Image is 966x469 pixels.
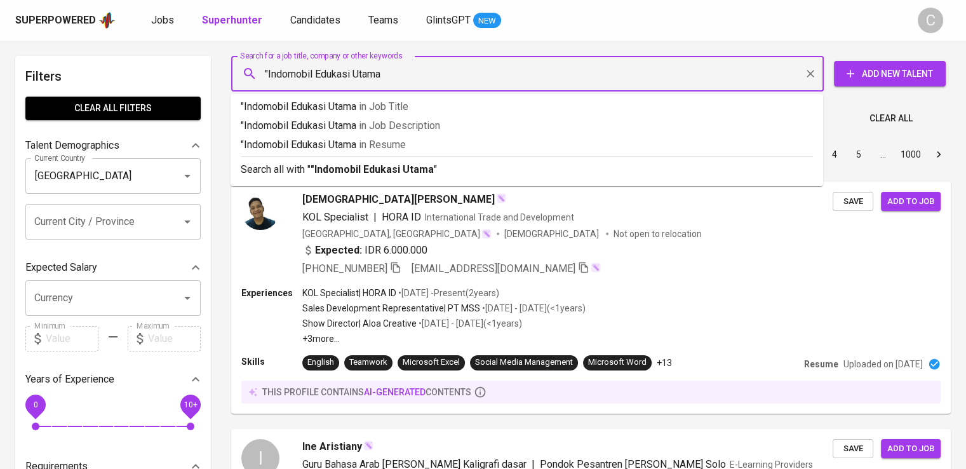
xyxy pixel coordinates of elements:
[833,439,873,459] button: Save
[417,317,522,330] p: • [DATE] - [DATE] ( <1 years )
[302,211,368,223] span: KOL Specialist
[25,66,201,86] h6: Filters
[412,262,575,275] span: [EMAIL_ADDRESS][DOMAIN_NAME]
[302,243,427,258] div: IDR 6.000.000
[364,387,426,397] span: AI-generated
[887,442,934,456] span: Add to job
[25,367,201,392] div: Years of Experience
[834,61,946,86] button: Add New Talent
[881,439,941,459] button: Add to job
[25,372,114,387] p: Years of Experience
[25,260,97,275] p: Expected Salary
[302,439,362,454] span: Ine Aristiany
[231,182,951,414] a: [DEMOGRAPHIC_DATA][PERSON_NAME]KOL Specialist|HORA IDInternational Trade and Development[GEOGRAPH...
[202,14,262,26] b: Superhunter
[241,162,813,177] p: Search all with " "
[202,13,265,29] a: Superhunter
[496,193,506,203] img: magic_wand.svg
[262,386,471,398] p: this profile contains contents
[151,14,174,26] span: Jobs
[481,229,492,239] img: magic_wand.svg
[25,255,201,280] div: Expected Salary
[368,14,398,26] span: Teams
[178,167,196,185] button: Open
[241,137,813,153] p: "Indomobil Edukasi Utama
[873,148,893,161] div: …
[897,144,925,165] button: Go to page 1000
[881,192,941,212] button: Add to job
[302,228,492,240] div: [GEOGRAPHIC_DATA], [GEOGRAPHIC_DATA]
[241,99,813,114] p: "Indomobil Edukasi Utama
[929,144,949,165] button: Go to next page
[844,66,936,82] span: Add New Talent
[426,13,501,29] a: GlintsGPT NEW
[25,133,201,158] div: Talent Demographics
[184,400,197,409] span: 10+
[148,326,201,351] input: Value
[359,100,408,112] span: in Job Title
[15,11,116,30] a: Superpoweredapp logo
[373,210,377,225] span: |
[15,13,96,28] div: Superpowered
[480,302,586,315] p: • [DATE] - [DATE] ( <1 years )
[315,243,362,258] b: Expected:
[849,144,869,165] button: Go to page 5
[25,97,201,120] button: Clear All filters
[302,287,396,299] p: KOL Specialist | HORA ID
[25,138,119,153] p: Talent Demographics
[151,13,177,29] a: Jobs
[241,118,813,133] p: "Indomobil Edukasi Utama
[302,332,586,345] p: +3 more ...
[588,357,647,369] div: Microsoft Word
[504,228,601,240] span: [DEMOGRAPHIC_DATA]
[307,357,334,369] div: English
[349,357,387,369] div: Teamwork
[403,357,460,369] div: Microsoft Excel
[475,357,573,369] div: Social Media Management
[359,119,440,132] span: in Job Description
[359,139,406,151] span: in Resume
[46,326,98,351] input: Value
[473,15,501,27] span: NEW
[241,192,279,230] img: a423b39ed80304b81f2fd18bca47cc59.jpg
[311,163,434,175] b: "Indomobil Edukasi Utama
[802,65,819,83] button: Clear
[290,14,340,26] span: Candidates
[426,14,471,26] span: GlintsGPT
[302,262,387,275] span: [PHONE_NUMBER]
[396,287,499,299] p: • [DATE] - Present ( 2 years )
[887,194,934,209] span: Add to job
[869,111,913,126] span: Clear All
[425,212,574,222] span: International Trade and Development
[839,442,867,456] span: Save
[98,11,116,30] img: app logo
[302,317,417,330] p: Show Director | Aloa Creative
[839,194,867,209] span: Save
[833,192,873,212] button: Save
[178,289,196,307] button: Open
[302,192,495,207] span: [DEMOGRAPHIC_DATA][PERSON_NAME]
[302,302,480,315] p: Sales Development Representative | PT MSS
[290,13,343,29] a: Candidates
[918,8,943,33] div: C
[657,357,672,369] p: +13
[614,228,702,240] p: Not open to relocation
[36,100,191,116] span: Clear All filters
[726,144,951,165] nav: pagination navigation
[843,358,923,370] p: Uploaded on [DATE]
[363,440,373,451] img: magic_wand.svg
[864,107,918,130] button: Clear All
[368,13,401,29] a: Teams
[33,400,37,409] span: 0
[824,144,845,165] button: Go to page 4
[382,211,421,223] span: HORA ID
[241,287,302,299] p: Experiences
[241,355,302,368] p: Skills
[178,213,196,231] button: Open
[804,358,838,370] p: Resume
[591,262,601,273] img: magic_wand.svg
